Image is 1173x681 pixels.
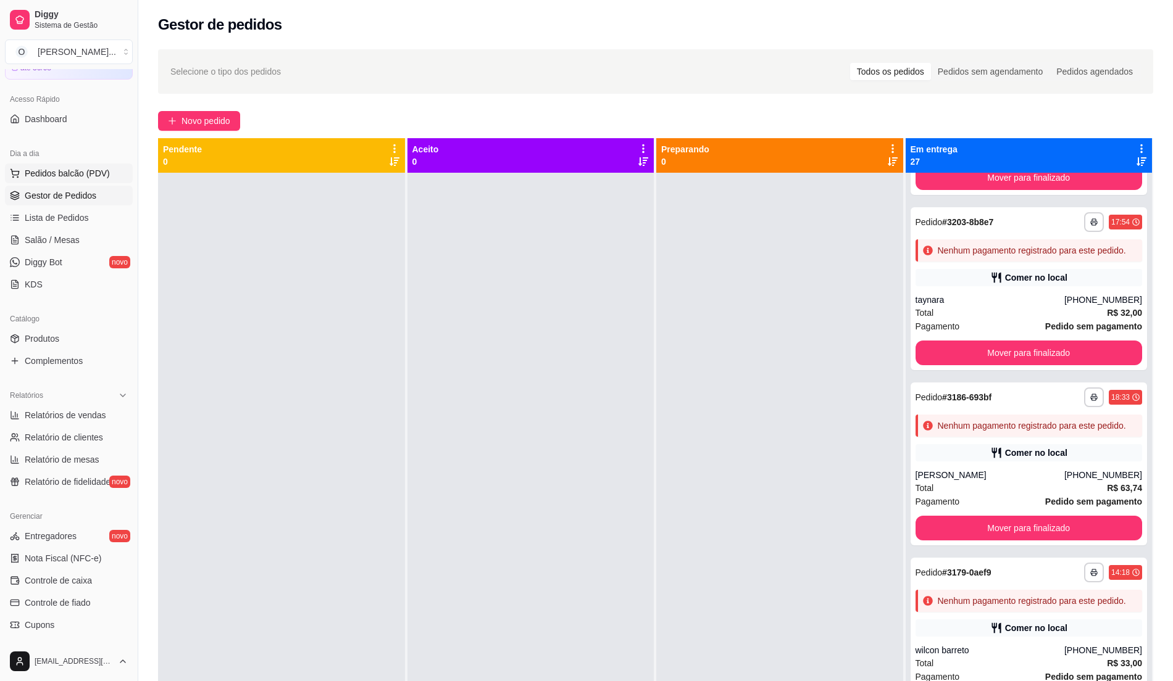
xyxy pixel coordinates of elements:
[15,46,28,58] span: O
[35,20,128,30] span: Sistema de Gestão
[5,230,133,250] a: Salão / Mesas
[10,390,43,400] span: Relatórios
[942,217,993,227] strong: # 3203-8b8e7
[25,212,89,224] span: Lista de Pedidos
[1107,658,1142,668] strong: R$ 33,00
[5,571,133,590] a: Controle de caixa
[1064,294,1142,306] div: [PHONE_NUMBER]
[5,144,133,163] div: Dia a dia
[911,155,958,168] p: 27
[5,593,133,613] a: Controle de fiado
[1064,644,1142,656] div: [PHONE_NUMBER]
[35,656,113,666] span: [EMAIL_ADDRESS][DOMAIN_NAME]
[916,340,1143,365] button: Mover para finalizado
[25,552,101,564] span: Nota Fiscal (NFC-e)
[1005,622,1067,634] div: Comer no local
[25,409,106,421] span: Relatórios de vendas
[5,450,133,469] a: Relatório de mesas
[1111,392,1130,402] div: 18:33
[916,217,943,227] span: Pedido
[916,306,934,320] span: Total
[1005,271,1067,284] div: Comer no local
[661,143,709,155] p: Preparando
[5,506,133,526] div: Gerenciar
[412,155,439,168] p: 0
[850,63,931,80] div: Todos os pedidos
[25,234,80,246] span: Salão / Mesas
[168,117,177,125] span: plus
[25,453,99,466] span: Relatório de mesas
[661,155,709,168] p: 0
[916,469,1064,481] div: [PERSON_NAME]
[25,167,110,180] span: Pedidos balcão (PDV)
[5,548,133,568] a: Nota Fiscal (NFC-e)
[5,329,133,349] a: Produtos
[5,646,133,676] button: [EMAIL_ADDRESS][DOMAIN_NAME]
[5,405,133,425] a: Relatórios de vendas
[35,9,128,20] span: Diggy
[916,516,1143,540] button: Mover para finalizado
[5,109,133,129] a: Dashboard
[25,476,111,488] span: Relatório de fidelidade
[412,143,439,155] p: Aceito
[1107,308,1142,318] strong: R$ 32,00
[916,294,1064,306] div: taynara
[25,641,56,653] span: Clientes
[1111,217,1130,227] div: 17:54
[5,5,133,35] a: DiggySistema de Gestão
[942,567,991,577] strong: # 3179-0aef9
[5,472,133,492] a: Relatório de fidelidadenovo
[25,189,96,202] span: Gestor de Pedidos
[5,427,133,447] a: Relatório de clientes
[1045,321,1142,331] strong: Pedido sem pagamento
[5,615,133,635] a: Cupons
[942,392,991,402] strong: # 3186-693bf
[5,186,133,205] a: Gestor de Pedidos
[25,278,43,291] span: KDS
[916,320,960,333] span: Pagamento
[1111,567,1130,577] div: 14:18
[163,155,202,168] p: 0
[938,419,1126,432] div: Nenhum pagamento registrado para este pedido.
[916,656,934,670] span: Total
[25,574,92,587] span: Controle de caixa
[5,252,133,272] a: Diggy Botnovo
[5,39,133,64] button: Select a team
[25,355,83,367] span: Complementos
[1050,63,1140,80] div: Pedidos agendados
[5,208,133,228] a: Lista de Pedidos
[5,309,133,329] div: Catálogo
[5,89,133,109] div: Acesso Rápido
[5,274,133,294] a: KDS
[938,595,1126,607] div: Nenhum pagamento registrado para este pedido.
[158,15,282,35] h2: Gestor de pedidos
[5,526,133,546] a: Entregadoresnovo
[916,392,943,402] span: Pedido
[170,65,281,78] span: Selecione o tipo dos pedidos
[916,481,934,495] span: Total
[916,495,960,508] span: Pagamento
[5,351,133,371] a: Complementos
[158,111,240,131] button: Novo pedido
[25,332,59,345] span: Produtos
[25,619,54,631] span: Cupons
[5,163,133,183] button: Pedidos balcão (PDV)
[1045,497,1142,506] strong: Pedido sem pagamento
[25,113,67,125] span: Dashboard
[182,114,230,128] span: Novo pedido
[163,143,202,155] p: Pendente
[931,63,1050,80] div: Pedidos sem agendamento
[916,567,943,577] span: Pedido
[25,256,62,268] span: Diggy Bot
[916,165,1143,190] button: Mover para finalizado
[5,637,133,657] a: Clientes
[25,530,77,542] span: Entregadores
[916,644,1064,656] div: wilcon barreto
[25,431,103,444] span: Relatório de clientes
[938,244,1126,257] div: Nenhum pagamento registrado para este pedido.
[1064,469,1142,481] div: [PHONE_NUMBER]
[25,596,91,609] span: Controle de fiado
[911,143,958,155] p: Em entrega
[1005,447,1067,459] div: Comer no local
[1107,483,1142,493] strong: R$ 63,74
